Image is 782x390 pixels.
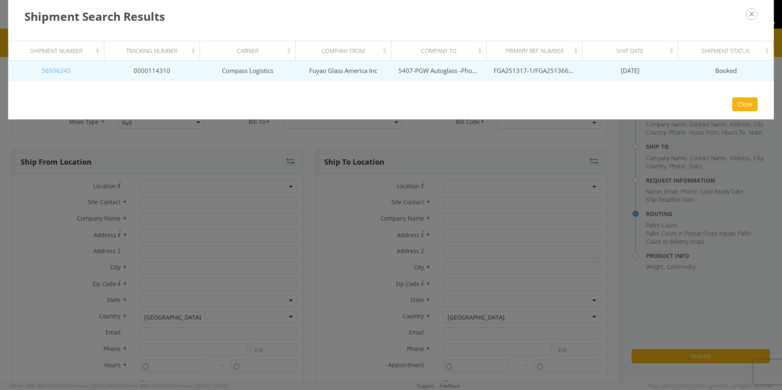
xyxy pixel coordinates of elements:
span: Booked [715,66,737,75]
td: 5407-PGW Autoglass -Phoenix Hub [391,61,487,81]
div: Tracking Number [111,47,197,55]
div: Ship Date [590,47,675,55]
a: 56936243 [42,66,71,75]
button: Close [732,97,758,111]
div: Primary Ref Number [494,47,580,55]
h3: Shipment Search Results [24,8,758,24]
td: Compass Logistics [200,61,295,81]
div: Shipment Status [685,47,771,55]
td: 0000114310 [104,61,200,81]
div: Company From [303,47,388,55]
span: [DATE] [621,66,639,75]
td: Fuyao Glass America Inc [295,61,391,81]
td: FGA251317-1/FGA251366-1/FGA251098-3/FGA251237-4 [487,61,582,81]
div: Carrier [207,47,292,55]
div: Company To [398,47,484,55]
div: Shipment Number [16,47,101,55]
